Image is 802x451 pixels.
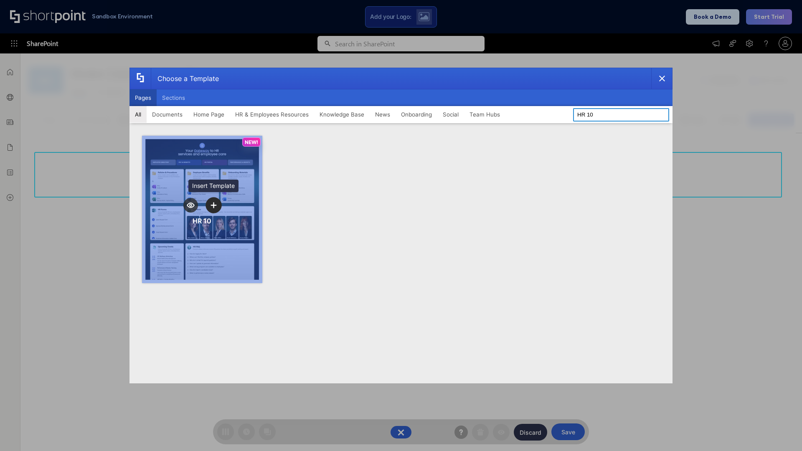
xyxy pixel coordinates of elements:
button: Knowledge Base [314,106,370,123]
p: NEW! [245,139,258,145]
button: Sections [157,89,190,106]
button: HR & Employees Resources [230,106,314,123]
div: template selector [129,68,673,383]
button: Documents [147,106,188,123]
button: Team Hubs [464,106,505,123]
input: Search [573,108,669,122]
button: Social [437,106,464,123]
iframe: Chat Widget [760,411,802,451]
button: News [370,106,396,123]
button: Onboarding [396,106,437,123]
button: Pages [129,89,157,106]
button: Home Page [188,106,230,123]
div: Choose a Template [151,68,219,89]
div: HR 10 [193,217,211,225]
button: All [129,106,147,123]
